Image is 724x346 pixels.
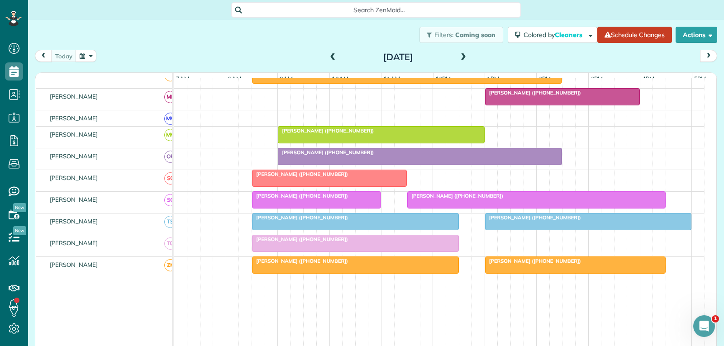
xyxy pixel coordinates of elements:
button: today [51,50,76,62]
span: [PERSON_NAME] [48,131,100,138]
span: 8am [226,75,243,82]
span: [PERSON_NAME] ([PHONE_NUMBER]) [485,258,581,264]
span: Cleaners [555,31,584,39]
span: Coming soon [455,31,496,39]
a: Schedule Changes [597,27,672,43]
span: 9am [278,75,295,82]
span: 7am [174,75,191,82]
span: [PERSON_NAME] ([PHONE_NUMBER]) [485,214,581,221]
span: [PERSON_NAME] [48,93,100,100]
span: 11am [381,75,402,82]
span: [PERSON_NAME] [48,174,100,181]
button: prev [35,50,52,62]
span: SC [164,194,176,206]
span: ZK [164,259,176,271]
span: MM [164,129,176,141]
span: [PERSON_NAME] ([PHONE_NUMBER]) [252,193,348,199]
span: [PERSON_NAME] [48,261,100,268]
button: next [700,50,717,62]
button: Colored byCleaners [508,27,597,43]
span: [PERSON_NAME] [48,196,100,203]
span: Colored by [524,31,586,39]
h2: [DATE] [342,52,455,62]
span: OR [164,151,176,163]
span: [PERSON_NAME] [48,152,100,160]
span: 1 [712,315,719,322]
span: [PERSON_NAME] ([PHONE_NUMBER]) [252,171,348,177]
span: [PERSON_NAME] [48,114,100,122]
span: 12pm [433,75,453,82]
span: [PERSON_NAME] ([PHONE_NUMBER]) [252,214,348,221]
span: 3pm [589,75,605,82]
span: [PERSON_NAME] ([PHONE_NUMBER]) [407,193,504,199]
span: 4pm [640,75,656,82]
span: 10am [330,75,350,82]
span: ML [164,91,176,103]
span: [PERSON_NAME] [48,218,100,225]
span: Filters: [434,31,453,39]
span: [PERSON_NAME] ([PHONE_NUMBER]) [277,149,374,156]
span: New [13,226,26,235]
span: [PERSON_NAME] ([PHONE_NUMBER]) [277,128,374,134]
span: [PERSON_NAME] [48,239,100,246]
span: [PERSON_NAME] ([PHONE_NUMBER]) [485,90,581,96]
span: New [13,203,26,212]
span: [PERSON_NAME] ([PHONE_NUMBER]) [252,236,348,242]
span: MM [164,113,176,125]
span: 2pm [537,75,553,82]
button: Actions [676,27,717,43]
span: TS [164,216,176,228]
span: 1pm [485,75,501,82]
iframe: Intercom live chat [693,315,715,337]
span: SC [164,172,176,185]
span: TG [164,237,176,250]
span: 5pm [692,75,708,82]
span: [PERSON_NAME] ([PHONE_NUMBER]) [252,258,348,264]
